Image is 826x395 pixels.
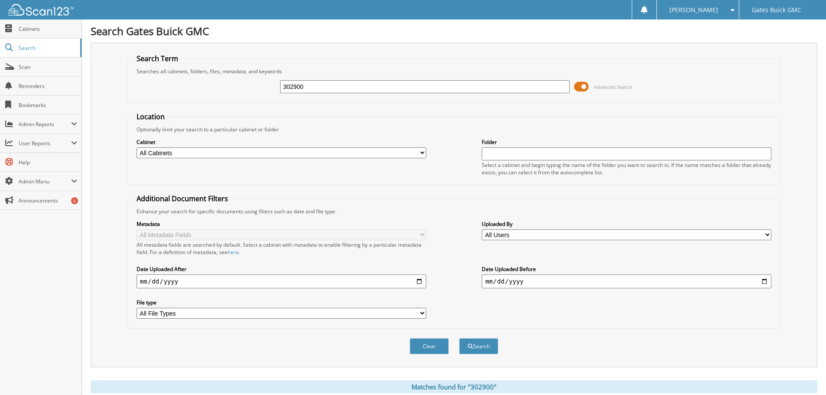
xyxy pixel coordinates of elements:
[228,248,239,256] a: here
[752,7,801,13] span: Gates Buick GMC
[137,265,426,273] label: Date Uploaded After
[137,299,426,306] label: File type
[410,338,449,354] button: Clear
[19,159,77,166] span: Help
[91,380,817,393] div: Matches found for "302900"
[19,25,77,33] span: Cabinets
[482,265,771,273] label: Date Uploaded Before
[9,4,74,16] img: scan123-logo-white.svg
[137,220,426,228] label: Metadata
[91,24,817,38] h1: Search Gates Buick GMC
[594,84,632,90] span: Advanced Search
[19,44,76,52] span: Search
[482,161,771,176] div: Select a cabinet and begin typing the name of the folder you want to search in. If the name match...
[132,54,183,63] legend: Search Term
[137,274,426,288] input: start
[132,208,776,215] div: Enhance your search for specific documents using filters such as date and file type.
[19,101,77,109] span: Bookmarks
[459,338,498,354] button: Search
[19,121,71,128] span: Admin Reports
[137,241,426,256] div: All metadata fields are searched by default. Select a cabinet with metadata to enable filtering b...
[482,138,771,146] label: Folder
[482,274,771,288] input: end
[669,7,718,13] span: [PERSON_NAME]
[19,82,77,90] span: Reminders
[482,220,771,228] label: Uploaded By
[132,194,232,203] legend: Additional Document Filters
[137,138,426,146] label: Cabinet
[19,140,71,147] span: User Reports
[19,197,77,204] span: Announcements
[132,68,776,75] div: Searches all cabinets, folders, files, metadata, and keywords
[19,63,77,71] span: Scan
[132,112,169,121] legend: Location
[71,197,78,204] div: 6
[132,126,776,133] div: Optionally limit your search to a particular cabinet or folder
[19,178,71,185] span: Admin Menu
